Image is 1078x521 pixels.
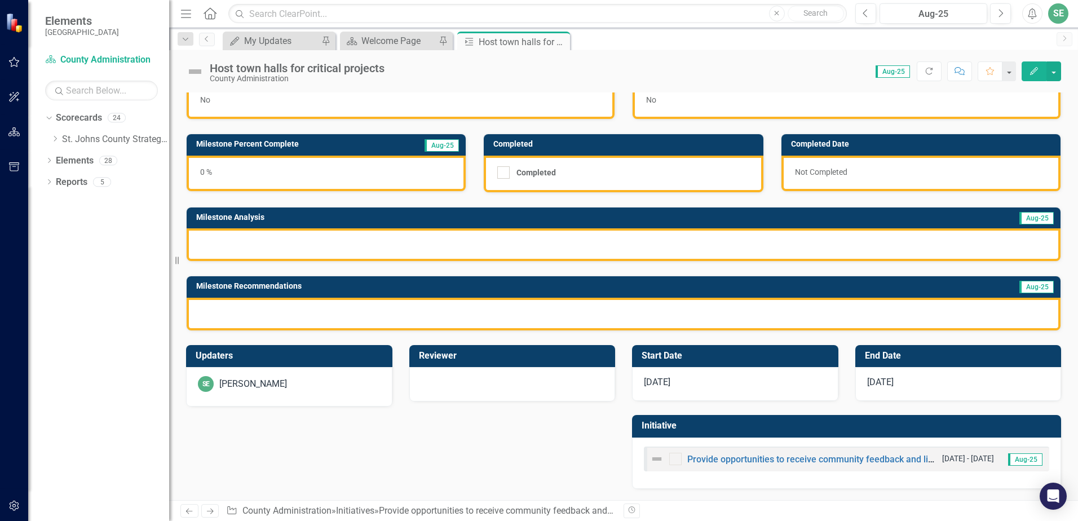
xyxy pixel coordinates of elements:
[196,140,392,148] h3: Milestone Percent Complete
[883,7,983,21] div: Aug-25
[93,177,111,187] div: 5
[1048,3,1068,24] button: SE
[226,34,319,48] a: My Updates
[876,65,910,78] span: Aug-25
[56,176,87,189] a: Reports
[196,213,761,222] h3: Milestone Analysis
[803,8,828,17] span: Search
[788,6,844,21] button: Search
[791,140,1055,148] h3: Completed Date
[880,3,987,24] button: Aug-25
[361,34,436,48] div: Welcome Page
[343,34,436,48] a: Welcome Page
[1019,281,1054,293] span: Aug-25
[244,34,319,48] div: My Updates
[186,63,204,81] img: Not Defined
[242,505,332,516] a: County Administration
[210,74,385,83] div: County Administration
[379,505,679,516] a: Provide opportunities to receive community feedback and listen to its needs
[187,156,466,191] div: 0 %
[210,62,385,74] div: Host town halls for critical projects
[419,351,610,361] h3: Reviewer
[5,12,26,33] img: ClearPoint Strategy
[479,35,567,49] div: Host town halls for critical projects
[781,156,1061,191] div: Not Completed
[642,351,833,361] h3: Start Date
[642,421,1055,431] h3: Initiative
[62,133,169,146] a: St. Johns County Strategic Plan
[425,139,459,152] span: Aug-25
[942,453,994,464] small: [DATE] - [DATE]
[99,156,117,165] div: 28
[228,4,847,24] input: Search ClearPoint...
[1008,453,1042,466] span: Aug-25
[219,378,287,391] div: [PERSON_NAME]
[45,14,119,28] span: Elements
[45,54,158,67] a: County Administration
[493,140,757,148] h3: Completed
[45,28,119,37] small: [GEOGRAPHIC_DATA]
[646,95,656,104] span: No
[1040,483,1067,510] div: Open Intercom Messenger
[650,452,664,466] img: Not Defined
[45,81,158,100] input: Search Below...
[867,377,894,387] span: [DATE]
[196,351,387,361] h3: Updaters
[687,454,995,465] a: Provide opportunities to receive community feedback and listen to its needs
[196,282,838,290] h3: Milestone Recommendations
[1019,212,1054,224] span: Aug-25
[336,505,374,516] a: Initiatives
[108,113,126,123] div: 24
[198,376,214,392] div: SE
[56,154,94,167] a: Elements
[56,112,102,125] a: Scorecards
[226,505,615,518] div: » » »
[865,351,1056,361] h3: End Date
[644,377,670,387] span: [DATE]
[200,95,210,104] span: No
